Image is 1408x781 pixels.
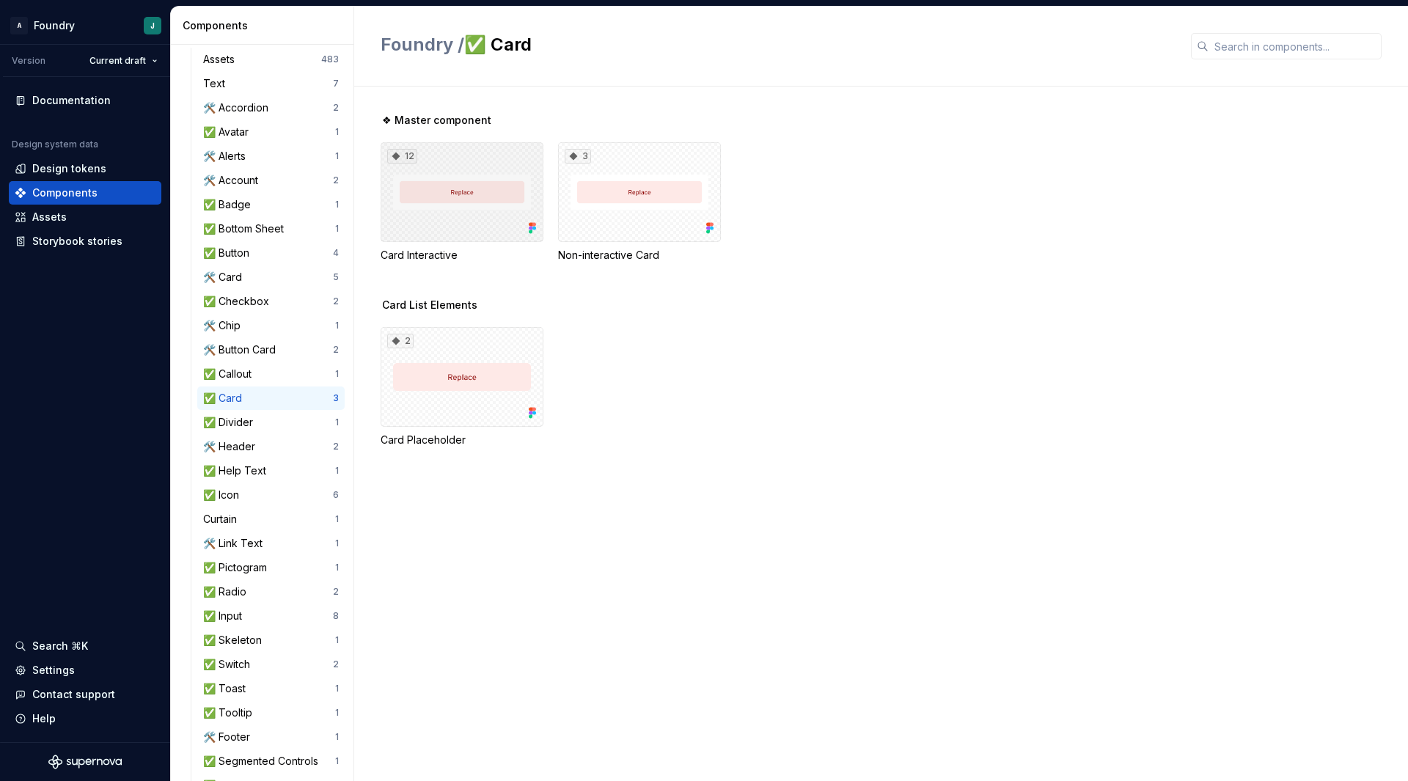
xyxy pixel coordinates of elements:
div: Assets [32,210,67,224]
div: ✅ Divider [203,415,259,430]
div: 1 [335,417,339,428]
a: 🛠️ Chip1 [197,314,345,337]
button: Current draft [83,51,164,71]
a: ✅ Switch2 [197,653,345,676]
a: ✅ Bottom Sheet1 [197,217,345,241]
a: 🛠️ Card5 [197,265,345,289]
a: Storybook stories [9,230,161,253]
div: ✅ Radio [203,584,252,599]
a: ✅ Card3 [197,386,345,410]
div: 🛠️ Button Card [203,342,282,357]
a: Supernova Logo [48,755,122,769]
h2: ✅ Card [381,33,1173,56]
a: Design tokens [9,157,161,180]
div: ✅ Checkbox [203,294,275,309]
a: Assets483 [197,48,345,71]
div: 2 [333,344,339,356]
div: Search ⌘K [32,639,88,653]
button: Help [9,707,161,730]
div: 2 [333,659,339,670]
div: 4 [333,247,339,259]
div: 🛠️ Card [203,270,248,285]
a: 🛠️ Accordion2 [197,96,345,120]
button: Contact support [9,683,161,706]
a: ✅ Toast1 [197,677,345,700]
div: 12 [387,149,417,164]
div: Curtain [203,512,243,527]
a: ✅ Radio2 [197,580,345,604]
span: Current draft [89,55,146,67]
div: Text [203,76,231,91]
a: 🛠️ Alerts1 [197,144,345,168]
div: 3 [333,392,339,404]
a: 🛠️ Footer1 [197,725,345,749]
div: 1 [335,150,339,162]
div: Version [12,55,45,67]
a: ✅ Pictogram1 [197,556,345,579]
div: ✅ Card [203,391,248,406]
div: ✅ Avatar [203,125,254,139]
div: Assets [203,52,241,67]
a: ✅ Checkbox2 [197,290,345,313]
div: ✅ Skeleton [203,633,268,648]
div: 1 [335,634,339,646]
div: 1 [335,199,339,210]
div: ✅ Bottom Sheet [203,221,290,236]
div: 1 [335,320,339,331]
div: 1 [335,683,339,694]
div: ✅ Help Text [203,463,272,478]
div: 1 [335,465,339,477]
a: ✅ Input8 [197,604,345,628]
a: ✅ Avatar1 [197,120,345,144]
span: Foundry / [381,34,464,55]
a: ✅ Divider1 [197,411,345,434]
a: Settings [9,659,161,682]
div: 7 [333,78,339,89]
input: Search in components... [1209,33,1382,59]
div: 2Card Placeholder [381,327,543,447]
div: ✅ Toast [203,681,252,696]
a: Text7 [197,72,345,95]
div: 1 [335,126,339,138]
a: ✅ Icon6 [197,483,345,507]
div: 🛠️ Link Text [203,536,268,551]
a: ✅ Segmented Controls1 [197,749,345,773]
div: 🛠️ Chip [203,318,246,333]
a: ✅ Help Text1 [197,459,345,483]
div: Documentation [32,93,111,108]
div: ✅ Segmented Controls [203,754,324,769]
div: 5 [333,271,339,283]
a: 🛠️ Account2 [197,169,345,192]
a: ✅ Badge1 [197,193,345,216]
div: 🛠️ Footer [203,730,256,744]
div: Card Placeholder [381,433,543,447]
a: ✅ Callout1 [197,362,345,386]
a: ✅ Button4 [197,241,345,265]
div: Help [32,711,56,726]
div: Contact support [32,687,115,702]
span: ❖ Master component [382,113,491,128]
div: 2 [333,586,339,598]
div: Non-interactive Card [558,248,721,263]
button: Search ⌘K [9,634,161,658]
a: 🛠️ Header2 [197,435,345,458]
div: Components [183,18,348,33]
div: 1 [335,755,339,767]
a: Components [9,181,161,205]
a: Assets [9,205,161,229]
div: A [10,17,28,34]
div: 1 [335,538,339,549]
div: 2 [333,441,339,452]
a: ✅ Tooltip1 [197,701,345,725]
div: 1 [335,513,339,525]
div: 🛠️ Accordion [203,100,274,115]
div: 12Card Interactive [381,142,543,263]
div: 483 [321,54,339,65]
a: 🛠️ Link Text1 [197,532,345,555]
div: 🛠️ Alerts [203,149,252,164]
a: Documentation [9,89,161,112]
div: 1 [335,368,339,380]
div: Foundry [34,18,75,33]
div: ✅ Icon [203,488,245,502]
div: 3 [565,149,591,164]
